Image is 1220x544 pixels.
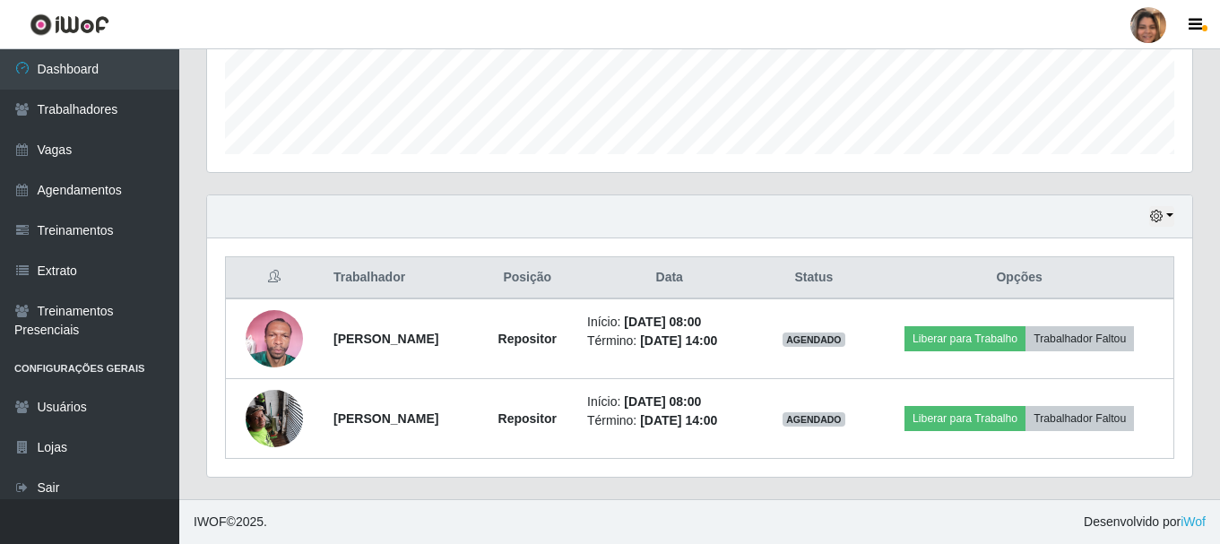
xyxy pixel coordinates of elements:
[762,257,865,299] th: Status
[323,257,478,299] th: Trabalhador
[587,332,751,350] li: Término:
[333,411,438,426] strong: [PERSON_NAME]
[587,393,751,411] li: Início:
[246,300,303,376] img: 1753956520242.jpeg
[624,315,701,329] time: [DATE] 08:00
[904,326,1025,351] button: Liberar para Trabalho
[1025,326,1134,351] button: Trabalhador Faltou
[333,332,438,346] strong: [PERSON_NAME]
[587,411,751,430] li: Término:
[865,257,1173,299] th: Opções
[587,313,751,332] li: Início:
[498,332,557,346] strong: Repositor
[194,514,227,529] span: IWOF
[640,413,717,427] time: [DATE] 14:00
[1181,514,1206,529] a: iWof
[904,406,1025,431] button: Liberar para Trabalho
[783,332,845,347] span: AGENDADO
[624,394,701,409] time: [DATE] 08:00
[783,412,845,427] span: AGENDADO
[1084,513,1206,531] span: Desenvolvido por
[30,13,109,36] img: CoreUI Logo
[640,333,717,348] time: [DATE] 14:00
[246,380,303,456] img: 1748279738294.jpeg
[498,411,557,426] strong: Repositor
[576,257,762,299] th: Data
[478,257,576,299] th: Posição
[194,513,267,531] span: © 2025 .
[1025,406,1134,431] button: Trabalhador Faltou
